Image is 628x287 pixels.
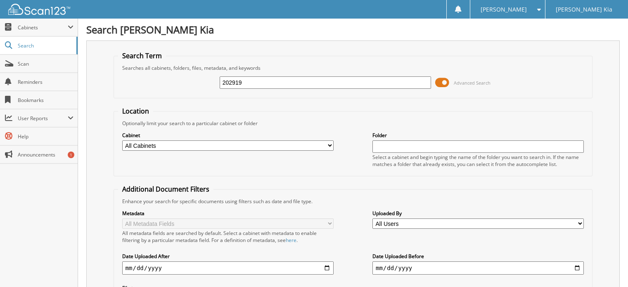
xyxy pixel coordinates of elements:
legend: Additional Document Filters [118,185,213,194]
label: Folder [372,132,584,139]
span: [PERSON_NAME] [481,7,527,12]
span: Reminders [18,78,73,85]
label: Metadata [122,210,334,217]
input: end [372,261,584,275]
a: here [286,237,296,244]
div: Optionally limit your search to a particular cabinet or folder [118,120,588,127]
span: Cabinets [18,24,68,31]
div: 1 [68,152,74,158]
span: Search [18,42,72,49]
span: Announcements [18,151,73,158]
span: Advanced Search [454,80,491,86]
div: Select a cabinet and begin typing the name of the folder you want to search in. If the name match... [372,154,584,168]
legend: Search Term [118,51,166,60]
label: Date Uploaded After [122,253,334,260]
span: Bookmarks [18,97,73,104]
legend: Location [118,107,153,116]
span: Scan [18,60,73,67]
span: User Reports [18,115,68,122]
div: All metadata fields are searched by default. Select a cabinet with metadata to enable filtering b... [122,230,334,244]
span: Help [18,133,73,140]
label: Date Uploaded Before [372,253,584,260]
img: scan123-logo-white.svg [8,4,70,15]
h1: Search [PERSON_NAME] Kia [86,23,620,36]
div: Enhance your search for specific documents using filters such as date and file type. [118,198,588,205]
label: Uploaded By [372,210,584,217]
label: Cabinet [122,132,334,139]
input: start [122,261,334,275]
div: Searches all cabinets, folders, files, metadata, and keywords [118,64,588,71]
span: [PERSON_NAME] Kia [556,7,612,12]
